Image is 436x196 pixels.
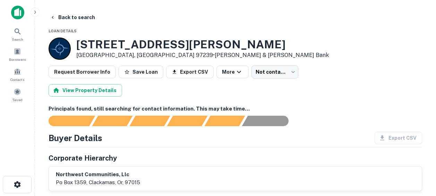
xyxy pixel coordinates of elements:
div: Principals found, AI now looking for contact information... [167,116,207,126]
button: More [216,66,249,78]
a: Contacts [2,65,33,84]
span: Contacts [10,77,24,82]
div: AI fulfillment process complete. [242,116,297,126]
button: Save Loan [119,66,163,78]
div: Your request is received and processing... [92,116,132,126]
span: Saved [12,97,23,103]
button: View Property Details [49,84,122,97]
button: Back to search [47,11,98,24]
h6: northwest communities, llc [56,171,140,179]
div: Documents found, AI parsing details... [129,116,170,126]
div: Sending borrower request to AI... [40,116,92,126]
h6: Principals found, still searching for contact information. This may take time... [49,105,422,113]
h4: Buyer Details [49,132,102,144]
h5: Corporate Hierarchy [49,153,117,163]
span: Borrowers [9,57,26,62]
a: Borrowers [2,45,33,64]
p: po box 1359, clackamas, or, 97015 [56,178,140,187]
div: Principals found, still searching for contact information. This may take time... [204,116,245,126]
img: capitalize-icon.png [11,6,24,19]
h3: [STREET_ADDRESS][PERSON_NAME] [76,38,329,51]
div: Not contacted [251,65,298,79]
iframe: Chat Widget [401,140,436,174]
a: Saved [2,85,33,104]
button: Export CSV [166,66,214,78]
span: Search [12,36,23,42]
span: Loan Details [49,29,77,33]
p: [GEOGRAPHIC_DATA], [GEOGRAPHIC_DATA] 97239 • [76,51,329,59]
button: Request Borrower Info [49,66,116,78]
a: [PERSON_NAME] & [PERSON_NAME] Bank [215,52,329,58]
a: Search [2,25,33,43]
